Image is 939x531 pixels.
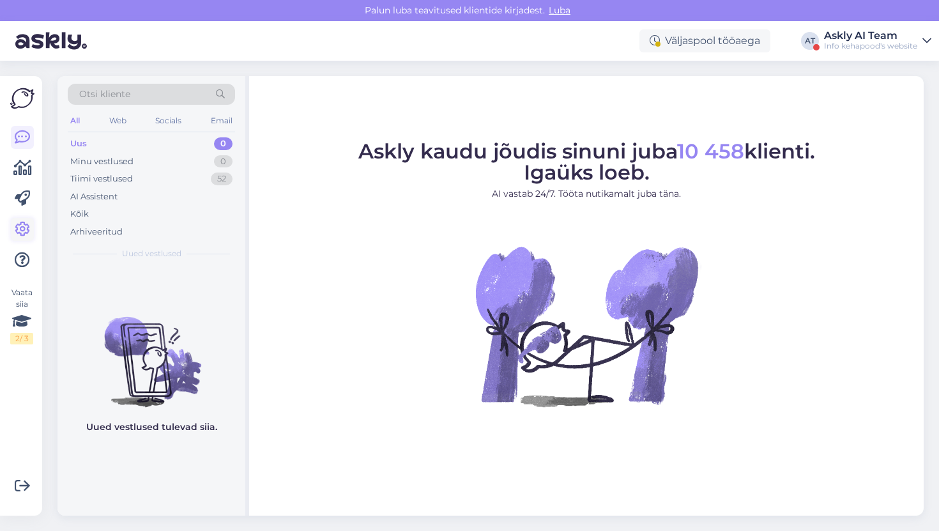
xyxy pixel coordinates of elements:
[70,173,133,185] div: Tiimi vestlused
[214,137,233,150] div: 0
[545,4,574,16] span: Luba
[214,155,233,168] div: 0
[79,88,130,101] span: Otsi kliente
[677,139,744,164] span: 10 458
[801,32,819,50] div: AT
[70,137,87,150] div: Uus
[471,211,701,441] img: No Chat active
[68,112,82,129] div: All
[639,29,770,52] div: Väljaspool tööaega
[57,294,245,409] img: No chats
[824,31,931,51] a: Askly AI TeamInfo kehapood's website
[10,333,33,344] div: 2 / 3
[824,31,917,41] div: Askly AI Team
[86,420,217,434] p: Uued vestlused tulevad siia.
[70,155,134,168] div: Minu vestlused
[211,173,233,185] div: 52
[153,112,184,129] div: Socials
[70,190,118,203] div: AI Assistent
[10,287,33,344] div: Vaata siia
[122,248,181,259] span: Uued vestlused
[358,139,815,185] span: Askly kaudu jõudis sinuni juba klienti. Igaüks loeb.
[107,112,129,129] div: Web
[70,226,123,238] div: Arhiveeritud
[208,112,235,129] div: Email
[358,187,815,201] p: AI vastab 24/7. Tööta nutikamalt juba täna.
[10,86,34,111] img: Askly Logo
[824,41,917,51] div: Info kehapood's website
[70,208,89,220] div: Kõik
